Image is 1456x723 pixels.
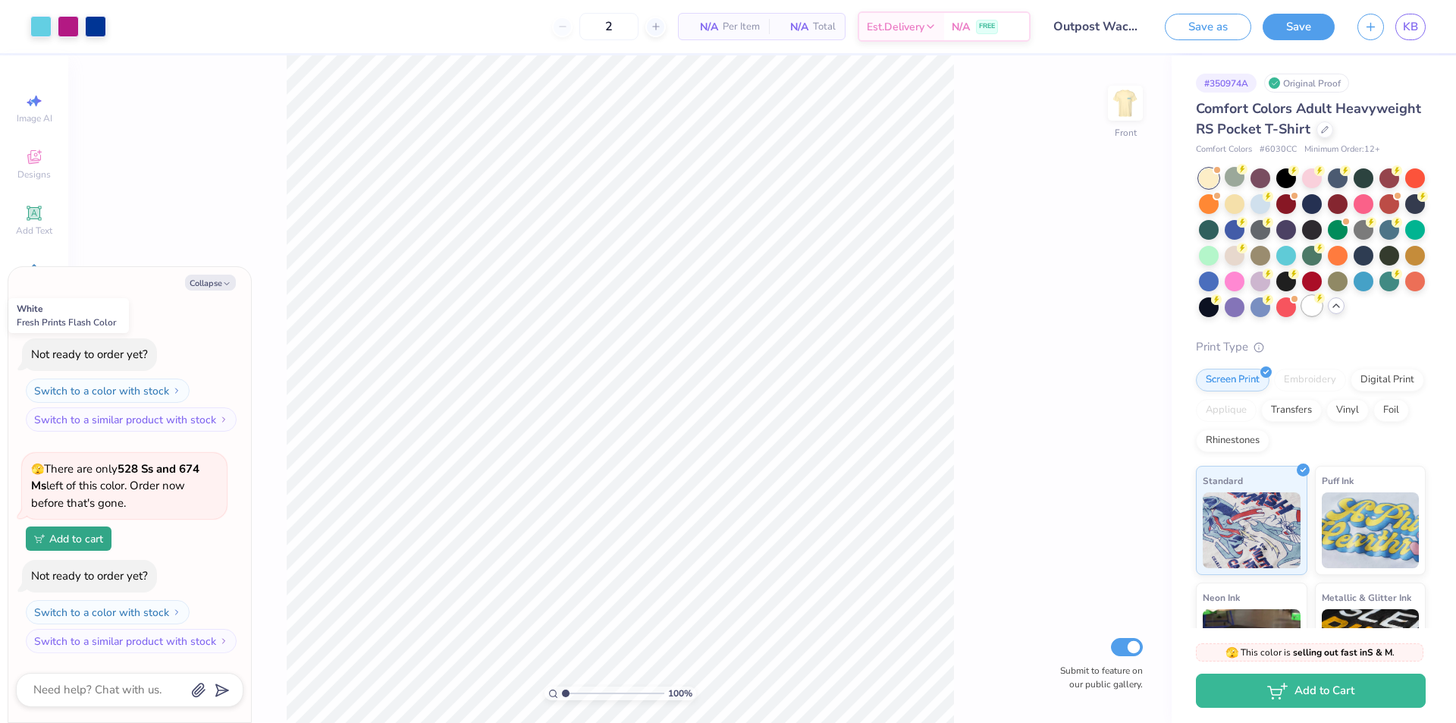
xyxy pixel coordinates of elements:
div: White [8,298,129,333]
div: Not ready to order yet? [31,347,148,362]
div: Rhinestones [1196,429,1269,452]
button: Save [1263,14,1335,40]
button: Switch to a similar product with stock [26,407,237,432]
a: KB [1395,14,1426,40]
span: Est. Delivery [867,19,924,35]
span: N/A [688,19,718,35]
span: 🫣 [1225,646,1238,660]
span: Total [813,19,836,35]
img: Switch to a color with stock [172,608,181,617]
span: Image AI [17,112,52,124]
span: Standard [1203,473,1243,489]
div: Transfers [1261,399,1322,422]
span: This color is . [1225,646,1395,659]
div: Not ready to order yet? [31,568,148,583]
span: There are only left of this color. Order now before that's gone. [31,461,199,511]
div: Print Type [1196,338,1426,356]
span: Metallic & Glitter Ink [1322,589,1411,605]
button: Switch to a color with stock [26,379,190,403]
button: Save as [1165,14,1251,40]
label: Submit to feature on our public gallery. [1052,664,1143,691]
span: Designs [17,168,51,181]
span: Comfort Colors Adult Heavyweight RS Pocket T-Shirt [1196,99,1421,138]
div: # 350974A [1196,74,1257,93]
span: N/A [778,19,808,35]
span: KB [1403,18,1418,36]
img: Switch to a similar product with stock [219,637,228,646]
button: Collapse [185,275,236,291]
strong: selling out fast in S & M [1293,646,1392,659]
img: Switch to a color with stock [172,386,181,395]
div: Front [1115,126,1137,140]
button: Switch to a similar product with stock [26,629,237,653]
div: Applique [1196,399,1257,422]
div: Embroidery [1274,369,1346,391]
span: Per Item [723,19,760,35]
span: Fresh Prints Flash Color [17,316,116,328]
span: Minimum Order: 12 + [1304,143,1380,156]
span: Add Text [16,225,52,237]
img: Metallic & Glitter Ink [1322,609,1420,685]
div: Vinyl [1326,399,1369,422]
span: Neon Ink [1203,589,1240,605]
button: Switch to a color with stock [26,600,190,624]
span: Puff Ink [1322,473,1354,489]
img: Add to cart [34,534,45,543]
span: 100 % [668,687,692,700]
span: Comfort Colors [1196,143,1252,156]
img: Puff Ink [1322,492,1420,568]
img: Standard [1203,492,1301,568]
div: Screen Print [1196,369,1269,391]
span: # 6030CC [1260,143,1297,156]
span: N/A [952,19,970,35]
span: 🫣 [31,462,44,476]
input: – – [579,13,639,40]
button: Add to Cart [1196,674,1426,708]
button: Add to cart [26,527,111,551]
div: Original Proof [1264,74,1349,93]
img: Front [1110,88,1141,118]
div: Foil [1373,399,1409,422]
img: Switch to a similar product with stock [219,415,228,424]
div: Digital Print [1351,369,1424,391]
input: Untitled Design [1042,11,1153,42]
img: Neon Ink [1203,609,1301,685]
span: FREE [979,21,995,32]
